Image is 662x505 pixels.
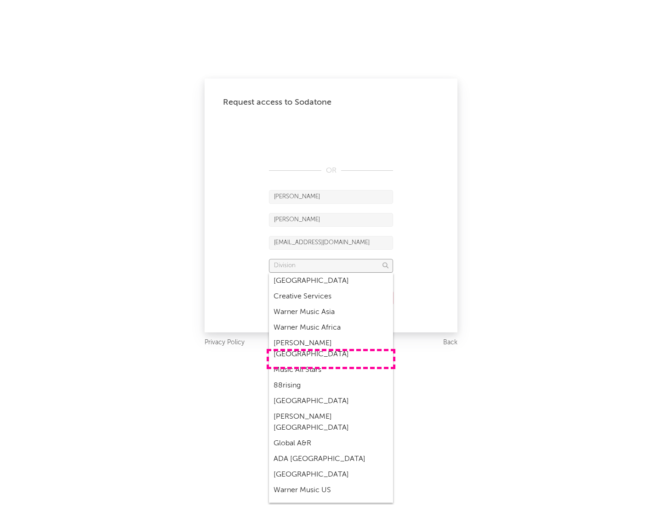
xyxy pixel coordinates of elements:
[269,436,393,451] div: Global A&R
[269,336,393,362] div: [PERSON_NAME] [GEOGRAPHIC_DATA]
[269,259,393,273] input: Division
[443,337,457,348] a: Back
[269,304,393,320] div: Warner Music Asia
[269,289,393,304] div: Creative Services
[269,273,393,289] div: [GEOGRAPHIC_DATA]
[269,190,393,204] input: First Name
[269,467,393,483] div: [GEOGRAPHIC_DATA]
[269,378,393,393] div: 88rising
[269,165,393,176] div: OR
[269,451,393,467] div: ADA [GEOGRAPHIC_DATA]
[269,483,393,498] div: Warner Music US
[269,362,393,378] div: Music All Stars
[223,97,439,108] div: Request access to Sodatone
[269,213,393,227] input: Last Name
[269,409,393,436] div: [PERSON_NAME] [GEOGRAPHIC_DATA]
[269,236,393,250] input: Email
[269,393,393,409] div: [GEOGRAPHIC_DATA]
[269,320,393,336] div: Warner Music Africa
[205,337,245,348] a: Privacy Policy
